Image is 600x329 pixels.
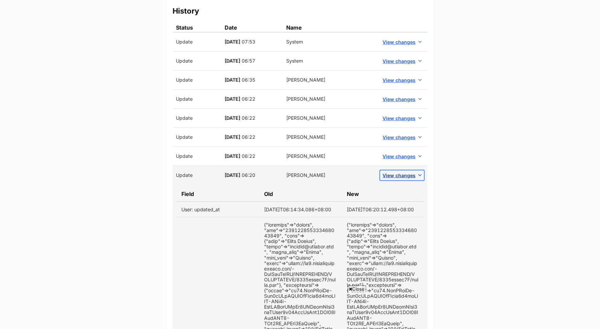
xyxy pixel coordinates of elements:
td: Update [173,70,222,89]
td: Name [283,23,377,32]
td: Update [173,128,222,147]
td: New [341,186,424,202]
button: View changes [380,56,424,66]
button: View changes [380,170,424,180]
td: System [283,51,377,70]
span: 06:35 [242,77,255,83]
td: User: updated_at [176,202,259,217]
span: View changes [383,134,416,141]
button: View changes [380,75,424,85]
td: [PERSON_NAME] [283,89,377,109]
span: [DATE] [225,58,240,64]
button: View changes [380,113,424,123]
span: [DATE] [225,153,240,159]
span: View changes [383,96,416,103]
span: [DATE] [225,172,240,178]
span: Close [348,285,366,292]
button: View changes [380,151,424,161]
span: 06:20 [242,172,255,178]
span: [DATE] [225,77,240,83]
td: [DATE]T06:20:12.498+08:00 [341,202,424,217]
td: Update [173,51,222,70]
td: [PERSON_NAME] [283,128,377,147]
iframe: Advertisement [135,295,465,326]
td: [DATE]T06:14:34.086+08:00 [259,202,341,217]
span: View changes [383,115,416,122]
span: [DATE] [225,115,240,121]
span: 06:22 [242,134,255,140]
span: 06:22 [242,96,255,102]
span: View changes [383,57,416,65]
td: Status [173,23,222,32]
span: [DATE] [225,134,240,140]
span: View changes [383,77,416,84]
button: View changes [380,94,424,104]
span: 06:22 [242,115,255,121]
td: [PERSON_NAME] [283,70,377,89]
span: View changes [383,153,416,160]
td: Update [173,89,222,109]
td: Update [173,32,222,52]
td: System [283,32,377,52]
td: Field [176,186,259,202]
td: [PERSON_NAME] [283,147,377,166]
td: [PERSON_NAME] [283,166,377,185]
td: Update [173,109,222,128]
button: View changes [380,132,424,142]
span: 07:53 [242,39,255,45]
td: [PERSON_NAME] [283,109,377,128]
td: Old [259,186,341,202]
span: 06:57 [242,58,255,64]
td: Update [173,147,222,166]
h3: History [173,6,427,16]
span: View changes [383,38,416,46]
td: Date [221,23,283,32]
button: View changes [380,37,424,47]
span: [DATE] [225,39,240,45]
span: 06:22 [242,153,255,159]
span: [DATE] [225,96,240,102]
td: Update [173,166,222,185]
span: View changes [383,172,416,179]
